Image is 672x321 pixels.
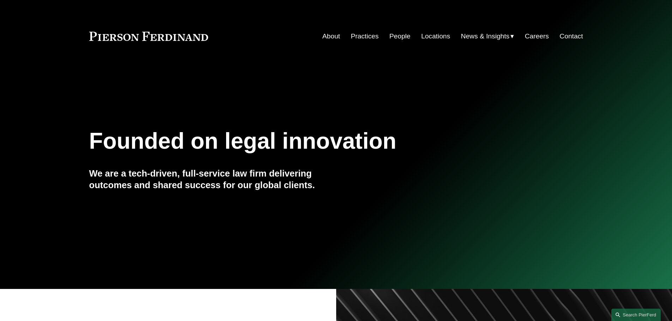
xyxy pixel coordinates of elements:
[461,30,514,43] a: folder dropdown
[525,30,549,43] a: Careers
[89,168,336,191] h4: We are a tech-driven, full-service law firm delivering outcomes and shared success for our global...
[322,30,340,43] a: About
[389,30,411,43] a: People
[611,309,661,321] a: Search this site
[421,30,450,43] a: Locations
[559,30,583,43] a: Contact
[461,30,510,43] span: News & Insights
[89,128,501,154] h1: Founded on legal innovation
[351,30,379,43] a: Practices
